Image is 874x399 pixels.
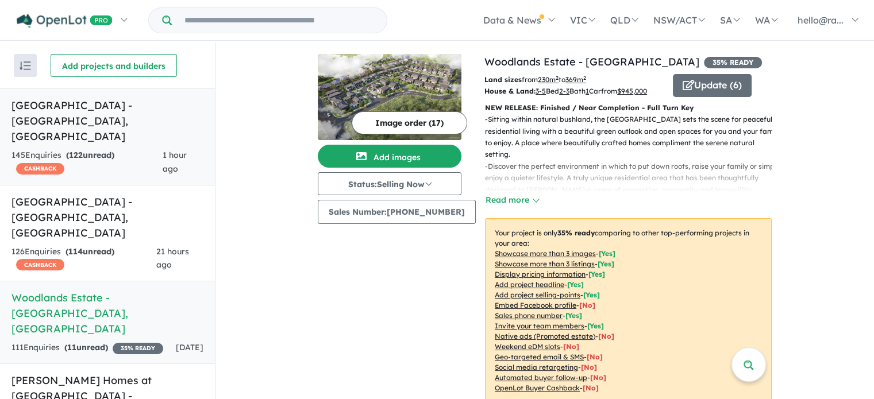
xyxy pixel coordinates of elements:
[583,290,600,299] span: [ Yes ]
[485,193,539,207] button: Read more
[673,74,752,97] button: Update (6)
[704,57,762,68] span: 35 % READY
[586,87,589,95] u: 1
[11,341,163,355] div: 111 Enquir ies
[579,301,595,309] span: [ No ]
[16,259,64,270] span: CASHBACK
[11,245,156,273] div: 126 Enquir ies
[599,249,615,258] span: [ Yes ]
[484,86,664,97] p: Bed Bath Car from
[484,87,536,95] b: House & Land:
[174,8,384,33] input: Try estate name, suburb, builder or developer
[587,352,603,361] span: [No]
[20,61,31,70] img: sort.svg
[64,342,108,352] strong: ( unread)
[495,373,587,382] u: Automated buyer follow-up
[66,150,114,160] strong: ( unread)
[598,259,614,268] span: [ Yes ]
[484,75,522,84] b: Land sizes
[495,332,595,340] u: Native ads (Promoted estate)
[495,259,595,268] u: Showcase more than 3 listings
[559,75,586,84] span: to
[11,149,163,176] div: 145 Enquir ies
[495,311,563,320] u: Sales phone number
[113,343,163,354] span: 35 % READY
[51,54,177,77] button: Add projects and builders
[318,145,461,168] button: Add images
[485,102,772,114] p: NEW RELEASE: Finished / Near Completion - Full Turn Key
[495,280,564,289] u: Add project headline
[565,75,586,84] u: 369 m
[798,14,844,26] span: hello@ra...
[495,290,580,299] u: Add project selling-points
[559,87,569,95] u: 2-3
[484,55,699,68] a: Woodlands Estate - [GEOGRAPHIC_DATA]
[495,249,596,258] u: Showcase more than 3 images
[495,270,586,278] u: Display pricing information
[495,321,584,330] u: Invite your team members
[495,363,578,371] u: Social media retargeting
[536,87,546,95] u: 3-5
[11,290,203,336] h5: Woodlands Estate - [GEOGRAPHIC_DATA] , [GEOGRAPHIC_DATA]
[598,332,614,340] span: [No]
[484,74,664,86] p: from
[68,246,83,257] span: 114
[583,75,586,81] sup: 2
[318,54,461,140] img: Woodlands Estate - Vineyard
[495,352,584,361] u: Geo-targeted email & SMS
[583,383,599,392] span: [No]
[17,14,113,28] img: Openlot PRO Logo White
[318,200,476,224] button: Sales Number:[PHONE_NUMBER]
[495,342,560,351] u: Weekend eDM slots
[617,87,647,95] u: $ 945,000
[485,114,781,161] p: - Sitting within natural bushland, the [GEOGRAPHIC_DATA] sets the scene for peaceful residential ...
[163,150,187,174] span: 1 hour ago
[581,363,597,371] span: [No]
[352,111,467,134] button: Image order (17)
[556,75,559,81] sup: 2
[588,270,605,278] span: [ Yes ]
[156,246,189,270] span: 21 hours ago
[16,163,64,175] span: CASHBACK
[495,383,580,392] u: OpenLot Buyer Cashback
[495,301,576,309] u: Embed Facebook profile
[176,342,203,352] span: [DATE]
[69,150,83,160] span: 122
[590,373,606,382] span: [No]
[565,311,582,320] span: [ Yes ]
[557,228,595,237] b: 35 % ready
[538,75,559,84] u: 230 m
[567,280,584,289] span: [ Yes ]
[485,161,781,196] p: - Discover the perfect environment in which to put down roots, raise your family or simply enjoy ...
[67,342,76,352] span: 11
[66,246,114,257] strong: ( unread)
[11,98,203,144] h5: [GEOGRAPHIC_DATA] - [GEOGRAPHIC_DATA] , [GEOGRAPHIC_DATA]
[587,321,604,330] span: [ Yes ]
[563,342,579,351] span: [No]
[11,194,203,241] h5: [GEOGRAPHIC_DATA] - [GEOGRAPHIC_DATA] , [GEOGRAPHIC_DATA]
[318,172,461,195] button: Status:Selling Now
